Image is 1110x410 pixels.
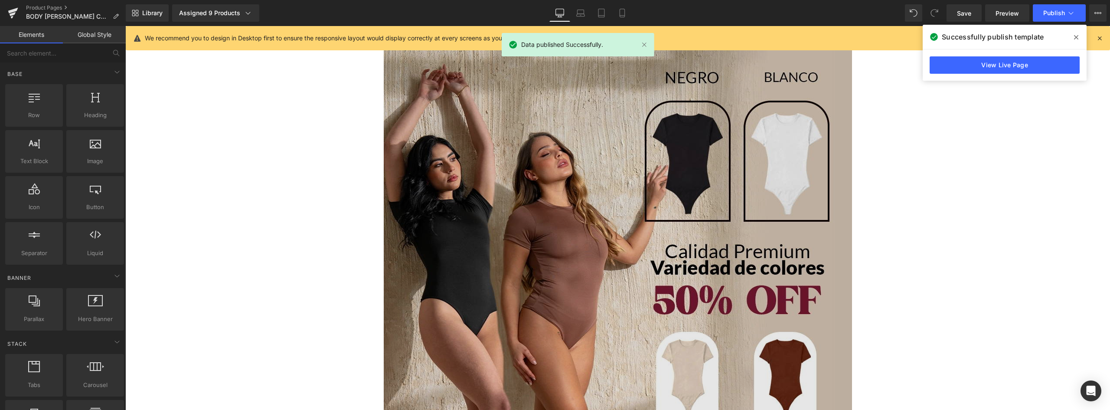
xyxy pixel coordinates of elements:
span: Base [7,70,23,78]
span: Heading [69,111,121,120]
a: New Library [126,4,169,22]
a: Laptop [570,4,591,22]
span: Row [8,111,60,120]
span: Separator [8,249,60,258]
div: Open Intercom Messenger [1081,380,1101,401]
span: Liquid [69,249,121,258]
a: Tablet [591,4,612,22]
a: Product Pages [26,4,126,11]
button: Redo [926,4,943,22]
a: Preview [985,4,1029,22]
span: BODY [PERSON_NAME] CORTA 3PACK V2 [26,13,109,20]
span: Hero Banner [69,315,121,324]
span: Text Block [8,157,60,166]
div: Assigned 9 Products [179,9,252,17]
a: View Live Page [930,56,1080,74]
span: Carousel [69,380,121,390]
span: Banner [7,274,32,282]
span: Publish [1043,10,1065,16]
span: Save [957,9,971,18]
button: More [1089,4,1107,22]
span: Data published Successfully. [521,40,603,49]
span: Image [69,157,121,166]
span: Stack [7,340,28,348]
span: Successfully publish template [942,32,1044,42]
a: Global Style [63,26,126,43]
button: Publish [1033,4,1086,22]
span: Icon [8,203,60,212]
a: Desktop [549,4,570,22]
span: Preview [996,9,1019,18]
button: Undo [905,4,922,22]
span: Tabs [8,380,60,390]
span: Library [142,9,163,17]
span: Button [69,203,121,212]
p: We recommend you to design in Desktop first to ensure the responsive layout would display correct... [145,33,542,43]
a: Mobile [612,4,633,22]
span: Parallax [8,315,60,324]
